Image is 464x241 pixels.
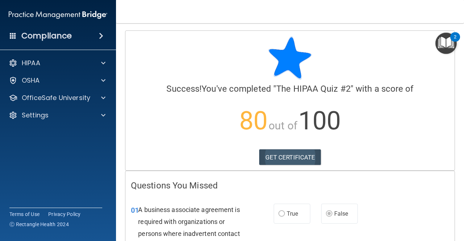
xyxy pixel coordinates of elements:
span: True [287,210,298,217]
div: 2 [454,37,456,46]
p: OfficeSafe University [22,94,90,102]
span: False [334,210,348,217]
input: False [326,211,332,217]
input: True [278,211,285,217]
h4: You've completed " " with a score of [131,84,449,94]
span: 80 [239,106,268,136]
a: Settings [9,111,105,120]
span: 100 [298,106,341,136]
span: 01 [131,206,139,215]
img: blue-star-rounded.9d042014.png [268,36,312,80]
button: Open Resource Center, 2 new notifications [435,33,457,54]
a: OfficeSafe University [9,94,105,102]
a: OSHA [9,76,105,85]
p: HIPAA [22,59,40,67]
p: Settings [22,111,49,120]
span: Ⓒ Rectangle Health 2024 [9,221,69,228]
span: out of [269,119,297,132]
h4: Questions You Missed [131,181,449,190]
a: GET CERTIFICATE [259,149,321,165]
h4: Compliance [21,31,72,41]
a: Privacy Policy [48,211,81,218]
span: Success! [166,84,202,94]
span: The HIPAA Quiz #2 [276,84,351,94]
a: HIPAA [9,59,105,67]
a: Terms of Use [9,211,40,218]
img: PMB logo [9,8,107,22]
p: OSHA [22,76,40,85]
